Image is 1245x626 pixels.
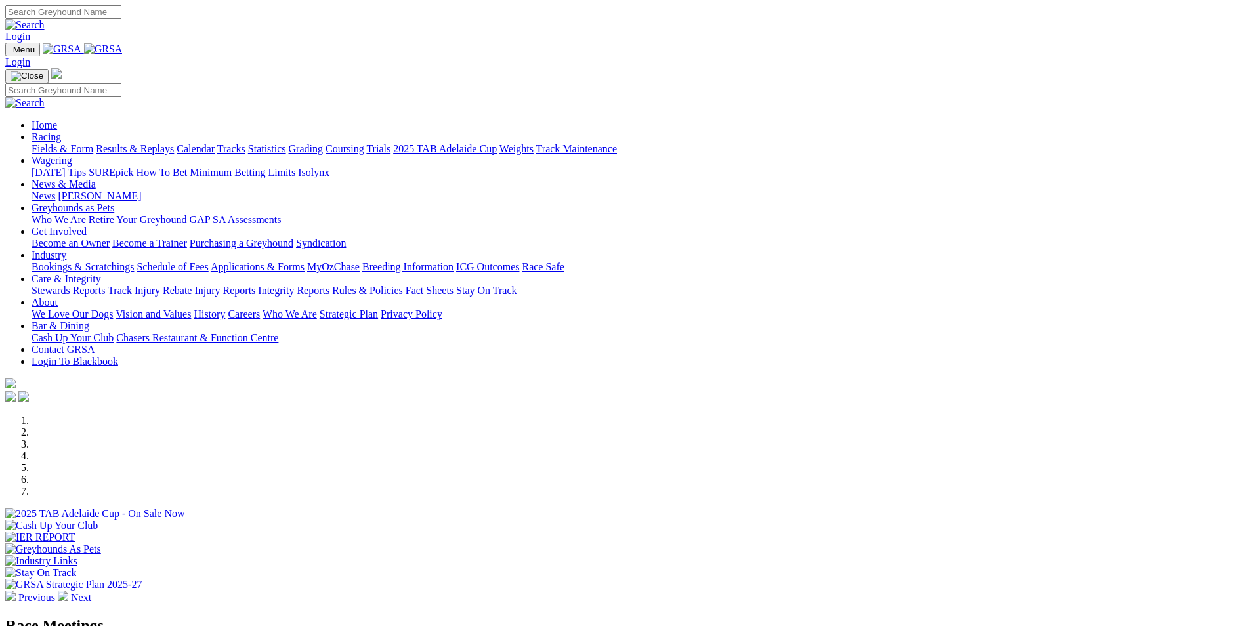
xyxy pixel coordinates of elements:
[190,238,293,249] a: Purchasing a Greyhound
[289,143,323,154] a: Grading
[194,308,225,320] a: History
[5,579,142,591] img: GRSA Strategic Plan 2025-27
[137,261,208,272] a: Schedule of Fees
[84,43,123,55] img: GRSA
[499,143,534,154] a: Weights
[190,167,295,178] a: Minimum Betting Limits
[5,378,16,388] img: logo-grsa-white.png
[96,143,174,154] a: Results & Replays
[296,238,346,249] a: Syndication
[5,532,75,543] img: IER REPORT
[5,43,40,56] button: Toggle navigation
[320,308,378,320] a: Strategic Plan
[32,356,118,367] a: Login To Blackbook
[32,238,110,249] a: Become an Owner
[32,167,1240,178] div: Wagering
[5,56,30,68] a: Login
[32,202,114,213] a: Greyhounds as Pets
[5,543,101,555] img: Greyhounds As Pets
[217,143,245,154] a: Tracks
[32,249,66,261] a: Industry
[32,190,55,201] a: News
[32,261,134,272] a: Bookings & Scratchings
[5,19,45,31] img: Search
[18,391,29,402] img: twitter.svg
[228,308,260,320] a: Careers
[32,119,57,131] a: Home
[5,555,77,567] img: Industry Links
[32,167,86,178] a: [DATE] Tips
[32,332,1240,344] div: Bar & Dining
[32,226,87,237] a: Get Involved
[13,45,35,54] span: Menu
[32,308,1240,320] div: About
[32,238,1240,249] div: Get Involved
[456,261,519,272] a: ICG Outcomes
[116,308,191,320] a: Vision and Values
[5,520,98,532] img: Cash Up Your Club
[190,214,282,225] a: GAP SA Assessments
[5,31,30,42] a: Login
[263,308,317,320] a: Who We Are
[366,143,390,154] a: Trials
[5,97,45,109] img: Search
[32,143,93,154] a: Fields & Form
[32,143,1240,155] div: Racing
[258,285,329,296] a: Integrity Reports
[32,344,95,355] a: Contact GRSA
[32,273,101,284] a: Care & Integrity
[194,285,255,296] a: Injury Reports
[51,68,62,79] img: logo-grsa-white.png
[5,567,76,579] img: Stay On Track
[307,261,360,272] a: MyOzChase
[406,285,454,296] a: Fact Sheets
[332,285,403,296] a: Rules & Policies
[108,285,192,296] a: Track Injury Rebate
[456,285,517,296] a: Stay On Track
[32,178,96,190] a: News & Media
[32,131,61,142] a: Racing
[5,5,121,19] input: Search
[5,69,49,83] button: Toggle navigation
[5,592,58,603] a: Previous
[43,43,81,55] img: GRSA
[32,261,1240,273] div: Industry
[58,591,68,601] img: chevron-right-pager-white.svg
[5,391,16,402] img: facebook.svg
[326,143,364,154] a: Coursing
[32,285,1240,297] div: Care & Integrity
[248,143,286,154] a: Statistics
[32,320,89,331] a: Bar & Dining
[116,332,278,343] a: Chasers Restaurant & Function Centre
[32,332,114,343] a: Cash Up Your Club
[32,285,105,296] a: Stewards Reports
[32,308,113,320] a: We Love Our Dogs
[137,167,188,178] a: How To Bet
[58,592,91,603] a: Next
[362,261,454,272] a: Breeding Information
[32,214,1240,226] div: Greyhounds as Pets
[71,592,91,603] span: Next
[18,592,55,603] span: Previous
[5,591,16,601] img: chevron-left-pager-white.svg
[32,155,72,166] a: Wagering
[522,261,564,272] a: Race Safe
[32,214,86,225] a: Who We Are
[32,190,1240,202] div: News & Media
[5,508,185,520] img: 2025 TAB Adelaide Cup - On Sale Now
[32,297,58,308] a: About
[298,167,329,178] a: Isolynx
[393,143,497,154] a: 2025 TAB Adelaide Cup
[381,308,442,320] a: Privacy Policy
[11,71,43,81] img: Close
[177,143,215,154] a: Calendar
[58,190,141,201] a: [PERSON_NAME]
[89,214,187,225] a: Retire Your Greyhound
[89,167,133,178] a: SUREpick
[211,261,305,272] a: Applications & Forms
[5,83,121,97] input: Search
[536,143,617,154] a: Track Maintenance
[112,238,187,249] a: Become a Trainer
